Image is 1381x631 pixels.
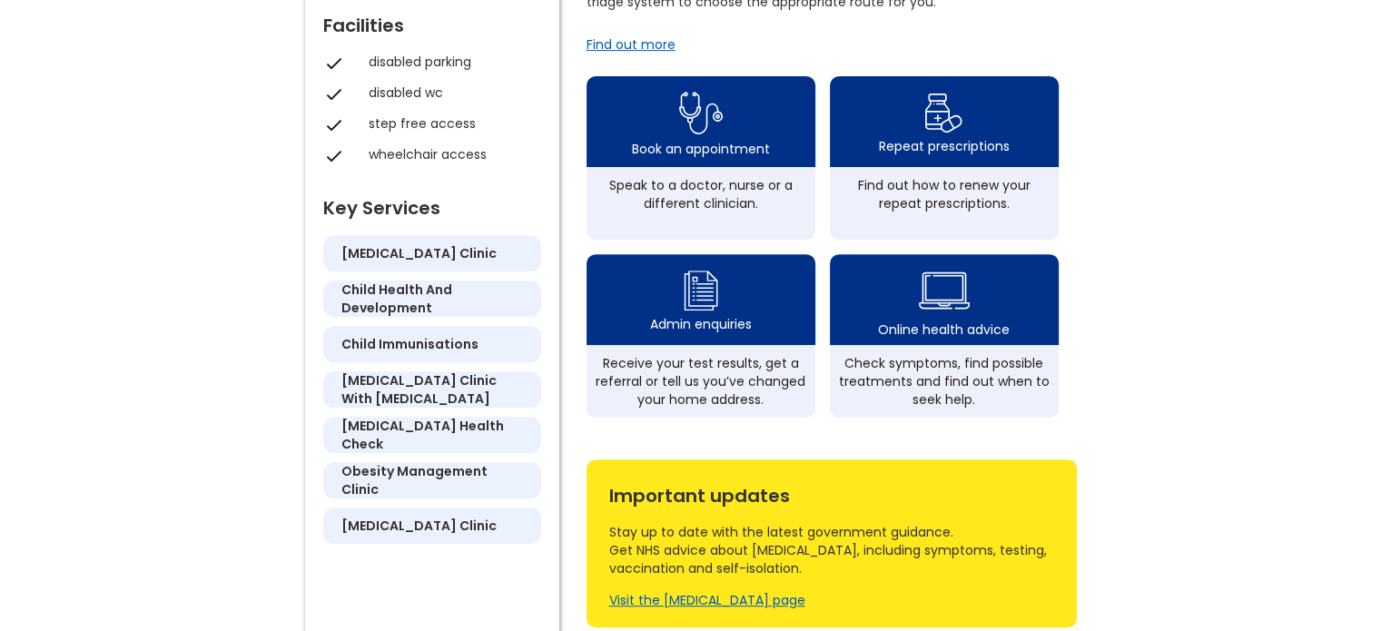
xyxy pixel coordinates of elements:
[323,7,541,35] div: Facilities
[609,523,1054,577] div: Stay up to date with the latest government guidance. Get NHS advice about [MEDICAL_DATA], includi...
[609,478,1054,505] div: Important updates
[839,176,1050,212] div: Find out how to renew your repeat prescriptions.
[632,140,770,158] div: Book an appointment
[878,320,1010,339] div: Online health advice
[879,137,1010,155] div: Repeat prescriptions
[681,266,721,315] img: admin enquiry icon
[596,354,806,409] div: Receive your test results, get a referral or tell us you’ve changed your home address.
[650,315,752,333] div: Admin enquiries
[839,354,1050,409] div: Check symptoms, find possible treatments and find out when to seek help.
[587,76,815,240] a: book appointment icon Book an appointmentSpeak to a doctor, nurse or a different clinician.
[369,84,532,102] div: disabled wc
[341,462,523,498] h5: obesity management clinic
[369,53,532,71] div: disabled parking
[587,35,676,54] a: Find out more
[341,244,497,262] h5: [MEDICAL_DATA] clinic
[341,371,523,408] h5: [MEDICAL_DATA] clinic with [MEDICAL_DATA]
[323,190,541,217] div: Key Services
[341,517,497,535] h5: [MEDICAL_DATA] clinic
[369,145,532,163] div: wheelchair access
[830,76,1059,240] a: repeat prescription iconRepeat prescriptionsFind out how to renew your repeat prescriptions.
[341,281,523,317] h5: child health and development
[919,261,970,320] img: health advice icon
[830,254,1059,418] a: health advice iconOnline health adviceCheck symptoms, find possible treatments and find out when ...
[924,89,963,137] img: repeat prescription icon
[587,254,815,418] a: admin enquiry iconAdmin enquiriesReceive your test results, get a referral or tell us you’ve chan...
[369,114,532,133] div: step free access
[609,591,805,609] a: Visit the [MEDICAL_DATA] page
[341,417,523,453] h5: [MEDICAL_DATA] health check
[341,335,478,353] h5: child immunisations
[596,176,806,212] div: Speak to a doctor, nurse or a different clinician.
[679,86,723,140] img: book appointment icon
